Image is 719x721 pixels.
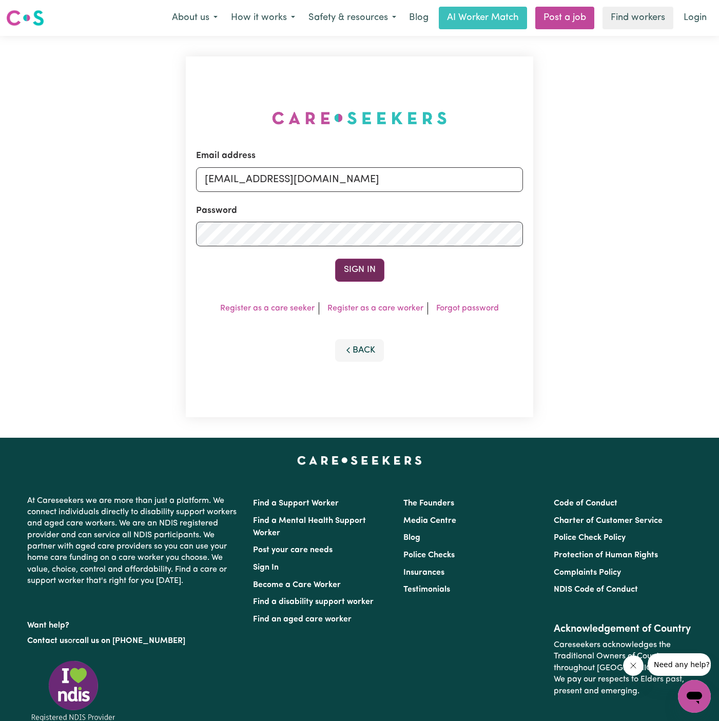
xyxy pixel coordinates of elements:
a: AI Worker Match [439,7,527,29]
a: Become a Care Worker [253,581,341,589]
a: Complaints Policy [554,569,621,577]
a: Post your care needs [253,546,333,554]
a: Blog [403,7,435,29]
a: call us on [PHONE_NUMBER] [75,637,185,645]
a: Protection of Human Rights [554,551,658,559]
a: Find a Support Worker [253,499,339,508]
a: Blog [403,534,420,542]
label: Email address [196,149,256,163]
a: NDIS Code of Conduct [554,586,638,594]
a: Code of Conduct [554,499,617,508]
a: Find a disability support worker [253,598,374,606]
button: Back [335,339,384,362]
button: How it works [224,7,302,29]
a: Media Centre [403,517,456,525]
label: Password [196,204,237,218]
a: The Founders [403,499,454,508]
h2: Acknowledgement of Country [554,623,692,635]
a: Post a job [535,7,594,29]
p: Careseekers acknowledges the Traditional Owners of Country throughout [GEOGRAPHIC_DATA]. We pay o... [554,635,692,701]
a: Register as a care seeker [220,304,315,313]
input: Email address [196,167,523,192]
p: At Careseekers we are more than just a platform. We connect individuals directly to disability su... [27,491,241,591]
a: Contact us [27,637,68,645]
button: About us [165,7,224,29]
img: Careseekers logo [6,9,44,27]
a: Police Checks [403,551,455,559]
a: Police Check Policy [554,534,626,542]
button: Sign In [335,259,384,281]
a: Forgot password [436,304,499,313]
button: Safety & resources [302,7,403,29]
a: Find workers [603,7,673,29]
a: Register as a care worker [327,304,423,313]
a: Charter of Customer Service [554,517,663,525]
a: Find an aged care worker [253,615,352,623]
a: Testimonials [403,586,450,594]
a: Careseekers logo [6,6,44,30]
a: Find a Mental Health Support Worker [253,517,366,537]
iframe: Button to launch messaging window [678,680,711,713]
p: Want help? [27,616,241,631]
a: Insurances [403,569,444,577]
iframe: Message from company [648,653,711,676]
a: Login [677,7,713,29]
a: Careseekers home page [297,456,422,464]
a: Sign In [253,563,279,572]
p: or [27,631,241,651]
iframe: Close message [623,655,644,676]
